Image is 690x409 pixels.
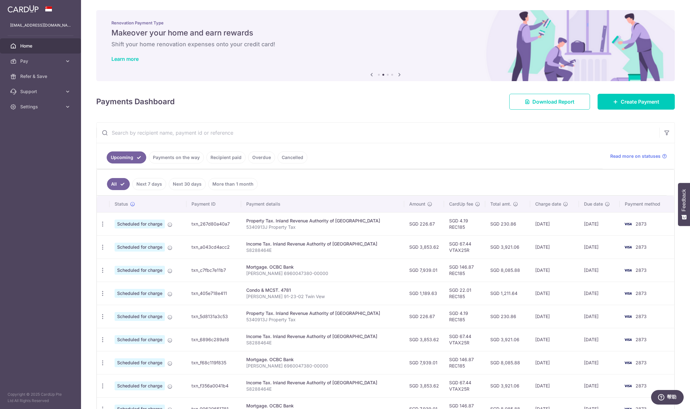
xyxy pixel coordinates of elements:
h6: Shift your home renovation expenses onto your credit card! [111,41,660,48]
td: SGD 3,853.62 [404,328,444,351]
a: Overdue [248,151,275,163]
span: Feedback [681,189,687,211]
td: SGD 4.19 REC185 [444,305,485,328]
td: [DATE] [530,259,579,282]
span: Scheduled for charge [115,220,165,228]
td: txn_5d8131a3c53 [186,305,241,328]
td: [DATE] [530,282,579,305]
td: SGD 146.87 REC185 [444,259,485,282]
td: SGD 8,085.88 [485,259,530,282]
span: 2873 [636,267,647,273]
span: Support [20,88,62,95]
a: Learn more [111,56,139,62]
img: Bank Card [622,266,634,274]
p: [PERSON_NAME] 6960047380-00000 [246,270,399,277]
td: [DATE] [530,351,579,374]
td: SGD 146.87 REC185 [444,351,485,374]
td: [DATE] [530,212,579,235]
p: S8288464E [246,340,399,346]
th: Payment ID [186,196,241,212]
button: Feedback - Show survey [678,183,690,226]
span: Scheduled for charge [115,266,165,275]
span: Refer & Save [20,73,62,80]
img: Bank Card [622,290,634,297]
img: Renovation banner [96,10,675,81]
p: [PERSON_NAME] 6960047380-00000 [246,363,399,369]
td: txn_f356a0041b4 [186,374,241,397]
td: [DATE] [579,328,620,351]
div: Mortgage. OCBC Bank [246,356,399,363]
p: 5340913J Property Tax [246,316,399,323]
span: Home [20,43,62,49]
td: [DATE] [579,212,620,235]
td: txn_a043cd4acc2 [186,235,241,259]
td: [DATE] [530,305,579,328]
td: [DATE] [579,351,620,374]
p: S8288464E [246,386,399,392]
a: More than 1 month [208,178,258,190]
td: SGD 1,189.63 [404,282,444,305]
h5: Makeover your home and earn rewards [111,28,660,38]
p: S8288464E [246,247,399,253]
h4: Payments Dashboard [96,96,175,107]
td: SGD 22.01 REC185 [444,282,485,305]
td: txn_f68c119f835 [186,351,241,374]
td: SGD 67.44 VTAX25R [444,374,485,397]
td: [DATE] [579,374,620,397]
img: Bank Card [622,382,634,390]
a: Upcoming [107,151,146,163]
div: Income Tax. Inland Revenue Authority of [GEOGRAPHIC_DATA] [246,241,399,247]
img: Bank Card [622,313,634,320]
td: SGD 3,921.06 [485,374,530,397]
span: 2873 [636,221,647,227]
span: Settings [20,104,62,110]
td: txn_6896c289a18 [186,328,241,351]
td: SGD 3,853.62 [404,374,444,397]
span: 2873 [636,360,647,365]
p: [EMAIL_ADDRESS][DOMAIN_NAME] [10,22,71,29]
td: SGD 3,921.06 [485,328,530,351]
p: 5340913J Property Tax [246,224,399,230]
th: Payment details [241,196,404,212]
td: SGD 67.44 VTAX25R [444,328,485,351]
img: CardUp [8,5,39,13]
span: Pay [20,58,62,64]
td: [DATE] [579,282,620,305]
img: Bank Card [622,220,634,228]
span: Amount [409,201,425,207]
td: SGD 3,921.06 [485,235,530,259]
span: Download Report [532,98,574,105]
div: Condo & MCST. 4781 [246,287,399,293]
div: Property Tax. Inland Revenue Authority of [GEOGRAPHIC_DATA] [246,218,399,224]
span: Total amt. [490,201,511,207]
td: SGD 230.86 [485,305,530,328]
span: 2873 [636,337,647,342]
th: Payment method [620,196,674,212]
span: Scheduled for charge [115,312,165,321]
td: [DATE] [579,235,620,259]
td: SGD 7,939.01 [404,259,444,282]
span: 2873 [636,244,647,250]
td: SGD 226.67 [404,212,444,235]
td: SGD 226.67 [404,305,444,328]
a: Recipient paid [206,151,246,163]
iframe: 打开一个小组件，您可以在其中找到更多信息 [651,390,684,406]
p: Renovation Payment Type [111,20,660,25]
span: Create Payment [621,98,659,105]
span: Status [115,201,128,207]
td: [DATE] [579,305,620,328]
div: Mortgage. OCBC Bank [246,264,399,270]
td: SGD 3,853.62 [404,235,444,259]
div: Income Tax. Inland Revenue Authority of [GEOGRAPHIC_DATA] [246,380,399,386]
span: 2873 [636,383,647,388]
span: Scheduled for charge [115,381,165,390]
input: Search by recipient name, payment id or reference [97,123,659,143]
span: 2873 [636,291,647,296]
a: Cancelled [278,151,307,163]
img: Bank Card [622,359,634,367]
td: txn_267d80a40a7 [186,212,241,235]
td: SGD 7,939.01 [404,351,444,374]
a: All [107,178,130,190]
span: Scheduled for charge [115,335,165,344]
